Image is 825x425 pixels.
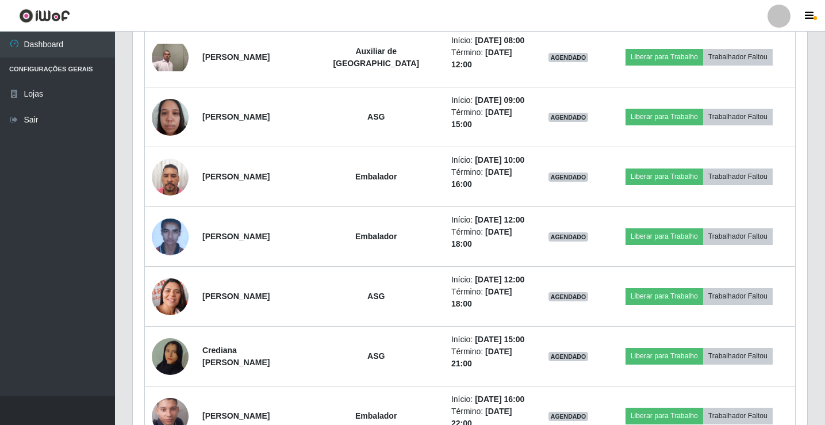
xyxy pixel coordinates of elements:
button: Liberar para Trabalho [626,348,703,364]
li: Início: [451,214,527,226]
span: AGENDADO [548,292,589,301]
strong: Embalador [355,232,397,241]
li: Término: [451,226,527,250]
li: Início: [451,94,527,106]
button: Trabalhador Faltou [703,109,773,125]
time: [DATE] 12:00 [475,275,524,284]
span: AGENDADO [548,53,589,62]
li: Término: [451,166,527,190]
span: AGENDADO [548,173,589,182]
li: Início: [451,274,527,286]
button: Trabalhador Faltou [703,288,773,304]
button: Liberar para Trabalho [626,49,703,65]
img: 1717405606174.jpeg [152,44,189,71]
li: Início: [451,35,527,47]
span: AGENDADO [548,412,589,421]
span: AGENDADO [548,232,589,242]
strong: Embalador [355,172,397,181]
img: CoreUI Logo [19,9,70,23]
strong: ASG [367,292,385,301]
button: Liberar para Trabalho [626,169,703,185]
img: 1673386012464.jpeg [152,213,189,261]
strong: ASG [367,112,385,121]
strong: [PERSON_NAME] [202,292,270,301]
li: Término: [451,286,527,310]
strong: [PERSON_NAME] [202,52,270,62]
li: Término: [451,346,527,370]
time: [DATE] 16:00 [475,395,524,404]
li: Início: [451,393,527,405]
button: Trabalhador Faltou [703,228,773,244]
time: [DATE] 09:00 [475,95,524,105]
strong: ASG [367,351,385,361]
strong: [PERSON_NAME] [202,232,270,241]
time: [DATE] 08:00 [475,36,524,45]
button: Trabalhador Faltou [703,408,773,424]
img: 1740415667017.jpeg [152,93,189,141]
img: 1735300261799.jpeg [152,152,189,201]
button: Liberar para Trabalho [626,228,703,244]
strong: [PERSON_NAME] [202,172,270,181]
strong: Embalador [355,411,397,420]
strong: Crediana [PERSON_NAME] [202,346,270,367]
time: [DATE] 10:00 [475,155,524,164]
button: Liberar para Trabalho [626,288,703,304]
time: [DATE] 12:00 [475,215,524,224]
button: Trabalhador Faltou [703,348,773,364]
span: AGENDADO [548,352,589,361]
img: 1755289367859.jpeg [152,324,189,389]
li: Início: [451,154,527,166]
strong: [PERSON_NAME] [202,112,270,121]
span: AGENDADO [548,113,589,122]
button: Trabalhador Faltou [703,49,773,65]
li: Término: [451,47,527,71]
strong: [PERSON_NAME] [202,411,270,420]
time: [DATE] 15:00 [475,335,524,344]
button: Trabalhador Faltou [703,169,773,185]
img: 1691278015351.jpeg [152,273,189,320]
strong: Auxiliar de [GEOGRAPHIC_DATA] [333,47,419,68]
li: Término: [451,106,527,131]
button: Liberar para Trabalho [626,109,703,125]
li: Início: [451,334,527,346]
button: Liberar para Trabalho [626,408,703,424]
